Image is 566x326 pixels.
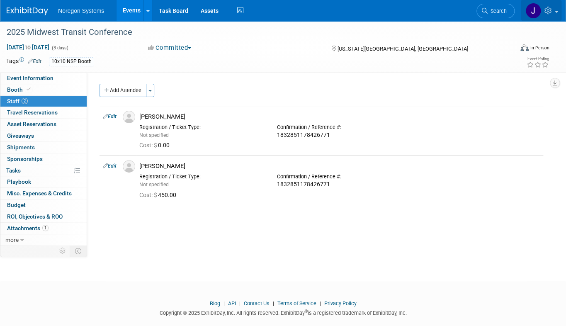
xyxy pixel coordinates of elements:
[324,300,357,307] a: Privacy Policy
[139,124,265,131] div: Registration / Ticket Type:
[139,182,169,187] span: Not specified
[139,162,540,170] div: [PERSON_NAME]
[6,44,50,51] span: [DATE] [DATE]
[139,113,540,121] div: [PERSON_NAME]
[271,300,276,307] span: |
[0,73,87,84] a: Event Information
[277,173,402,180] div: Confirmation / Reference #:
[277,181,402,188] div: 1832851178426771
[6,167,21,174] span: Tasks
[139,173,265,180] div: Registration / Ticket Type:
[103,163,117,169] a: Edit
[7,213,63,220] span: ROI, Objectives & ROO
[277,131,402,139] div: 1832851178426771
[28,58,41,64] a: Edit
[7,202,26,208] span: Budget
[527,57,549,61] div: Event Rating
[22,98,28,104] span: 2
[0,176,87,187] a: Playbook
[7,225,49,231] span: Attachments
[7,132,34,139] span: Giveaways
[305,309,308,314] sup: ®
[530,45,549,51] div: In-Person
[27,87,31,92] i: Booth reservation complete
[0,130,87,141] a: Giveaways
[0,165,87,176] a: Tasks
[42,225,49,231] span: 1
[338,46,468,52] span: [US_STATE][GEOGRAPHIC_DATA], [GEOGRAPHIC_DATA]
[0,142,87,153] a: Shipments
[469,43,549,56] div: Event Format
[244,300,270,307] a: Contact Us
[7,190,72,197] span: Misc. Expenses & Credits
[525,3,541,19] img: Johana Gil
[277,124,402,131] div: Confirmation / Reference #:
[0,84,87,95] a: Booth
[0,153,87,165] a: Sponsorships
[0,188,87,199] a: Misc. Expenses & Credits
[0,119,87,130] a: Asset Reservations
[0,107,87,118] a: Travel Reservations
[7,7,48,15] img: ExhibitDay
[7,75,53,81] span: Event Information
[70,246,87,256] td: Toggle Event Tabs
[51,45,68,51] span: (3 days)
[7,121,56,127] span: Asset Reservations
[123,160,135,173] img: Associate-Profile-5.png
[7,98,28,105] span: Staff
[7,109,58,116] span: Travel Reservations
[228,300,236,307] a: API
[318,300,323,307] span: |
[139,132,169,138] span: Not specified
[7,156,43,162] span: Sponsorships
[139,142,158,148] span: Cost: $
[0,199,87,211] a: Budget
[24,44,32,51] span: to
[100,84,146,97] button: Add Attendee
[7,86,32,93] span: Booth
[237,300,243,307] span: |
[145,44,194,52] button: Committed
[488,8,507,14] span: Search
[0,96,87,107] a: Staff2
[0,223,87,234] a: Attachments1
[139,192,158,198] span: Cost: $
[5,236,19,243] span: more
[7,178,31,185] span: Playbook
[0,211,87,222] a: ROI, Objectives & ROO
[103,114,117,119] a: Edit
[56,246,70,256] td: Personalize Event Tab Strip
[210,300,220,307] a: Blog
[58,7,104,14] span: Noregon Systems
[221,300,227,307] span: |
[7,144,35,151] span: Shipments
[0,234,87,246] a: more
[4,25,503,40] div: 2025 Midwest Transit Conference
[49,57,94,66] div: 10x10 NSP Booth
[123,111,135,123] img: Associate-Profile-5.png
[139,142,173,148] span: 0.00
[139,192,180,198] span: 450.00
[6,57,41,66] td: Tags
[277,300,316,307] a: Terms of Service
[476,4,515,18] a: Search
[520,44,529,51] img: Format-Inperson.png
